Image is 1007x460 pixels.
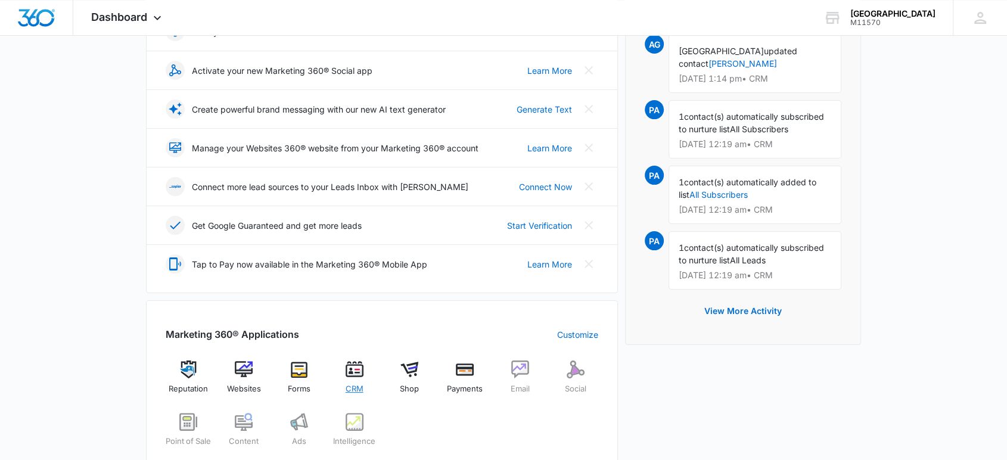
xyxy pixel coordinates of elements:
[708,58,777,69] a: [PERSON_NAME]
[91,11,147,23] span: Dashboard
[192,219,362,232] p: Get Google Guaranteed and get more leads
[333,436,375,447] span: Intelligence
[645,35,664,54] span: AG
[679,271,831,279] p: [DATE] 12:19 am • CRM
[227,383,261,395] span: Websites
[276,413,322,456] a: Ads
[192,64,372,77] p: Activate your new Marketing 360® Social app
[192,103,446,116] p: Create powerful brand messaging with our new AI text generator
[527,64,572,77] a: Learn More
[579,138,598,157] button: Close
[679,111,684,122] span: 1
[511,383,530,395] span: Email
[679,177,816,200] span: contact(s) automatically added to list
[689,189,748,200] a: All Subscribers
[507,219,572,232] a: Start Verification
[221,360,267,403] a: Websites
[331,360,377,403] a: CRM
[517,103,572,116] a: Generate Text
[276,360,322,403] a: Forms
[579,216,598,235] button: Close
[579,177,598,196] button: Close
[229,436,259,447] span: Content
[221,413,267,456] a: Content
[679,206,831,214] p: [DATE] 12:19 am • CRM
[679,140,831,148] p: [DATE] 12:19 am • CRM
[166,413,212,456] a: Point of Sale
[400,383,419,395] span: Shop
[579,61,598,80] button: Close
[387,360,433,403] a: Shop
[166,436,211,447] span: Point of Sale
[552,360,598,403] a: Social
[850,18,935,27] div: account id
[169,383,208,395] span: Reputation
[565,383,586,395] span: Social
[166,327,299,341] h2: Marketing 360® Applications
[447,383,483,395] span: Payments
[645,166,664,185] span: PA
[292,436,306,447] span: Ads
[579,100,598,119] button: Close
[192,142,478,154] p: Manage your Websites 360® website from your Marketing 360® account
[679,74,831,83] p: [DATE] 1:14 pm • CRM
[579,254,598,273] button: Close
[346,383,363,395] span: CRM
[692,297,794,325] button: View More Activity
[679,243,824,265] span: contact(s) automatically subscribed to nurture list
[645,231,664,250] span: PA
[166,360,212,403] a: Reputation
[442,360,488,403] a: Payments
[557,328,598,341] a: Customize
[527,142,572,154] a: Learn More
[192,181,468,193] p: Connect more lead sources to your Leads Inbox with [PERSON_NAME]
[498,360,543,403] a: Email
[288,383,310,395] span: Forms
[850,9,935,18] div: account name
[519,181,572,193] a: Connect Now
[331,413,377,456] a: Intelligence
[679,46,764,56] span: [GEOGRAPHIC_DATA]
[192,258,427,271] p: Tap to Pay now available in the Marketing 360® Mobile App
[730,255,766,265] span: All Leads
[527,258,572,271] a: Learn More
[730,124,788,134] span: All Subscribers
[679,177,684,187] span: 1
[679,111,824,134] span: contact(s) automatically subscribed to nurture list
[679,243,684,253] span: 1
[645,100,664,119] span: PA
